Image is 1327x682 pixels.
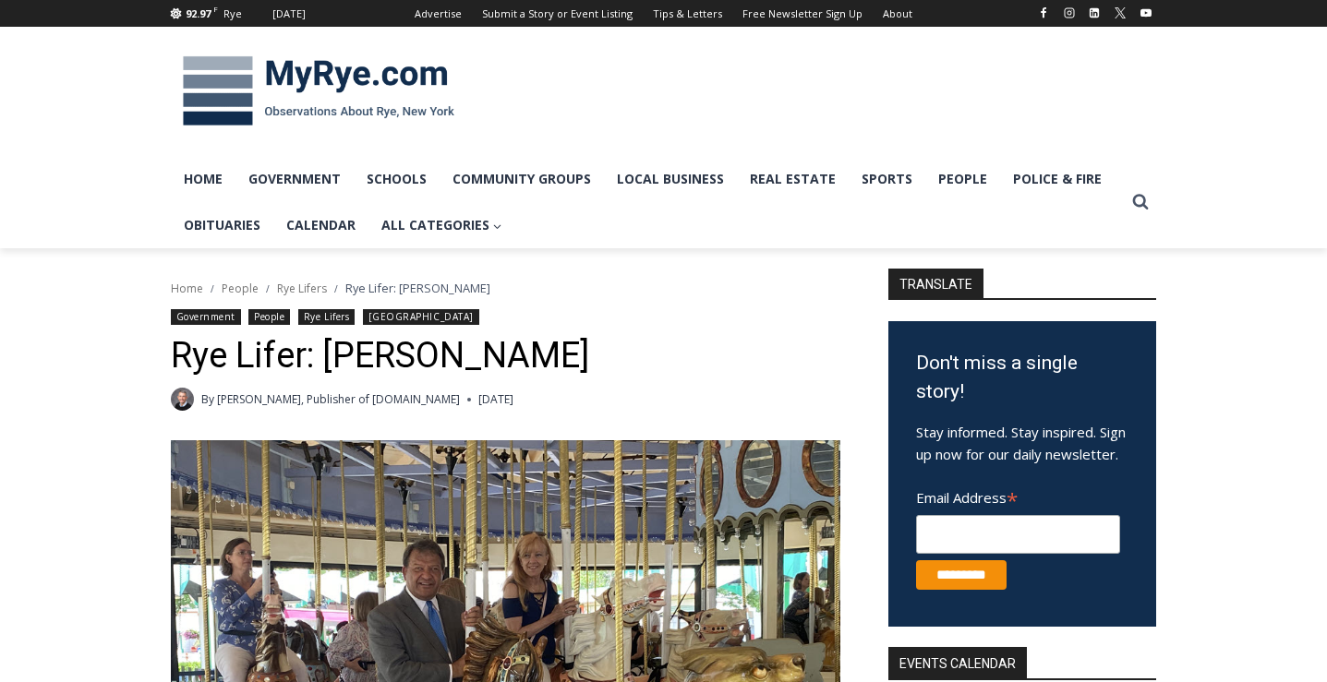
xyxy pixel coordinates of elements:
[1124,185,1157,219] button: View Search Form
[277,281,327,296] a: Rye Lifers
[235,156,354,202] a: Government
[381,215,502,235] span: All Categories
[1083,2,1105,24] a: Linkedin
[266,282,270,295] span: /
[334,282,338,295] span: /
[916,479,1120,512] label: Email Address
[171,156,235,202] a: Home
[171,43,466,139] img: MyRye.com
[888,647,1027,678] h2: Events Calendar
[1032,2,1055,24] a: Facebook
[1109,2,1131,24] a: X
[849,156,925,202] a: Sports
[354,156,440,202] a: Schools
[345,280,490,296] span: Rye Lifer: [PERSON_NAME]
[440,156,604,202] a: Community Groups
[171,309,241,325] a: Government
[171,281,203,296] a: Home
[223,6,242,22] div: Rye
[916,349,1128,407] h3: Don't miss a single story!
[1135,2,1157,24] a: YouTube
[1000,156,1115,202] a: Police & Fire
[478,390,513,408] time: [DATE]
[222,281,259,296] a: People
[298,309,355,325] a: Rye Lifers
[888,269,983,298] strong: TRANSLATE
[211,282,214,295] span: /
[604,156,737,202] a: Local Business
[171,202,273,248] a: Obituaries
[201,390,214,408] span: By
[171,156,1124,249] nav: Primary Navigation
[248,309,290,325] a: People
[217,391,460,407] a: [PERSON_NAME], Publisher of [DOMAIN_NAME]
[171,279,840,297] nav: Breadcrumbs
[171,388,194,411] a: Author image
[273,202,368,248] a: Calendar
[368,202,515,248] a: All Categories
[916,421,1128,465] p: Stay informed. Stay inspired. Sign up now for our daily newsletter.
[737,156,849,202] a: Real Estate
[213,4,218,14] span: F
[363,309,479,325] a: [GEOGRAPHIC_DATA]
[1058,2,1080,24] a: Instagram
[925,156,1000,202] a: People
[186,6,211,20] span: 92.97
[171,335,840,377] h1: Rye Lifer: [PERSON_NAME]
[272,6,306,22] div: [DATE]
